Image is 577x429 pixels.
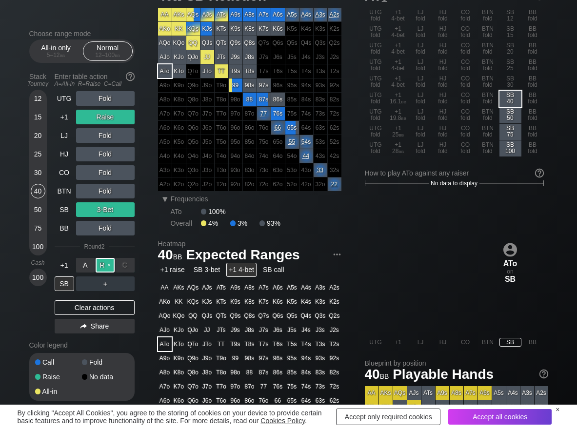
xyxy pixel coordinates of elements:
[158,22,172,36] div: AKo
[410,58,432,74] div: LJ fold
[215,93,228,106] div: 100% fold in prior round
[299,149,313,163] div: On the cusp: play or fold.
[499,91,521,107] div: SB 40
[432,58,454,74] div: HJ fold
[229,22,242,36] div: K9s
[31,270,45,285] div: 100
[158,163,172,177] div: 100% fold in prior round
[158,64,172,78] div: ATo
[387,41,409,57] div: +1 4-bet
[215,22,228,36] div: KTs
[271,149,285,163] div: 100% fold in prior round
[257,135,271,149] div: 100% fold in prior round
[455,24,477,40] div: CO fold
[328,8,341,21] div: On the cusp: play or fold.
[85,42,130,60] div: Normal
[314,177,327,191] div: 100% fold in prior round
[314,93,327,106] div: 100% fold in prior round
[158,50,172,64] div: AJo
[431,180,478,187] span: No data to display
[76,202,135,217] div: 3-Bet
[158,93,172,106] div: 100% fold in prior round
[200,177,214,191] div: 100% fold in prior round
[215,8,228,21] div: Don't fold. No recommendation for action.
[271,64,285,78] div: 100% fold in prior round
[410,8,432,24] div: LJ fold
[328,149,341,163] div: 100% fold in prior round
[299,22,313,36] div: 100% fold in prior round
[271,50,285,64] div: 100% fold in prior round
[477,8,499,24] div: BTN fold
[55,80,135,87] div: A=All-in R=Raise C=Call
[80,324,87,329] img: share.864f2f62.svg
[35,359,82,366] div: Call
[387,74,409,90] div: +1 4-bet
[285,177,299,191] div: 100% fold in prior round
[55,69,135,91] div: Enter table action
[365,58,387,74] div: UTG fold
[215,107,228,120] div: 100% fold in prior round
[186,36,200,50] div: QQ
[522,8,544,24] div: BB fold
[285,64,299,78] div: 100% fold in prior round
[55,128,74,143] div: LJ
[31,221,45,235] div: 75
[410,74,432,90] div: LJ fold
[31,184,45,198] div: 40
[328,22,341,36] div: 100% fold in prior round
[257,149,271,163] div: 100% fold in prior round
[257,64,271,78] div: 100% fold in prior round
[499,8,521,24] div: SB 12
[229,163,242,177] div: 100% fold in prior round
[387,140,409,156] div: +1 28
[398,131,404,138] span: bb
[271,8,285,21] div: A6s
[82,359,129,366] div: Fold
[243,50,257,64] div: J8s
[172,78,186,92] div: 100% fold in prior round
[314,22,327,36] div: 100% fold in prior round
[172,177,186,191] div: 100% fold in prior round
[159,193,172,205] div: ▾
[229,149,242,163] div: 100% fold in prior round
[455,107,477,123] div: CO fold
[200,149,214,163] div: 100% fold in prior round
[365,107,387,123] div: UTG fold
[455,140,477,156] div: CO fold
[76,165,135,180] div: Fold
[215,149,228,163] div: 100% fold in prior round
[522,41,544,57] div: BB fold
[200,107,214,120] div: 100% fold in prior round
[76,91,135,106] div: Fold
[229,8,242,21] div: A9s
[229,135,242,149] div: 100% fold in prior round
[257,93,271,106] div: 87s
[328,177,341,191] div: On the cusp: play or fold.
[200,64,214,78] div: JTo
[299,50,313,64] div: 100% fold in prior round
[387,107,409,123] div: +1 19.8
[243,163,257,177] div: 100% fold in prior round
[328,78,341,92] div: 100% fold in prior round
[55,184,74,198] div: BTN
[477,124,499,140] div: BTN fold
[332,249,342,260] img: ellipsis.fd386fe8.svg
[200,135,214,149] div: 100% fold in prior round
[314,8,327,21] div: On the cusp: play or fold.
[158,121,172,135] div: 100% fold in prior round
[229,64,242,78] div: T9s
[299,36,313,50] div: 100% fold in prior round
[243,177,257,191] div: 100% fold in prior round
[257,177,271,191] div: 100% fold in prior round
[314,64,327,78] div: 100% fold in prior round
[172,107,186,120] div: 100% fold in prior round
[299,93,313,106] div: 100% fold in prior round
[477,74,499,90] div: BTN fold
[172,149,186,163] div: 100% fold in prior round
[398,148,404,155] span: bb
[432,140,454,156] div: HJ fold
[455,74,477,90] div: CO fold
[171,195,208,203] span: Frequencies
[31,91,45,106] div: 12
[31,165,45,180] div: 30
